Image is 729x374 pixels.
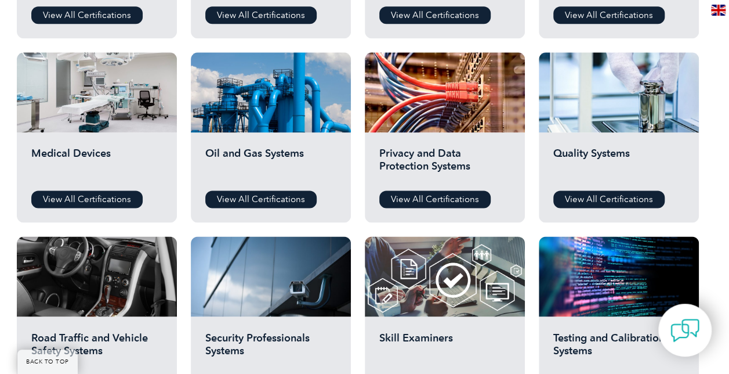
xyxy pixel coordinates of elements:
h2: Quality Systems [553,147,684,182]
a: View All Certifications [31,6,143,24]
h2: Oil and Gas Systems [205,147,336,182]
a: View All Certifications [553,6,665,24]
h2: Skill Examiners [379,331,510,366]
img: en [711,5,726,16]
a: View All Certifications [205,6,317,24]
h2: Medical Devices [31,147,162,182]
a: View All Certifications [205,190,317,208]
a: View All Certifications [379,6,491,24]
a: View All Certifications [379,190,491,208]
a: View All Certifications [31,190,143,208]
a: View All Certifications [553,190,665,208]
h2: Road Traffic and Vehicle Safety Systems [31,331,162,366]
a: BACK TO TOP [17,350,78,374]
img: contact-chat.png [670,316,699,345]
h2: Security Professionals Systems [205,331,336,366]
h2: Privacy and Data Protection Systems [379,147,510,182]
h2: Testing and Calibration Systems [553,331,684,366]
